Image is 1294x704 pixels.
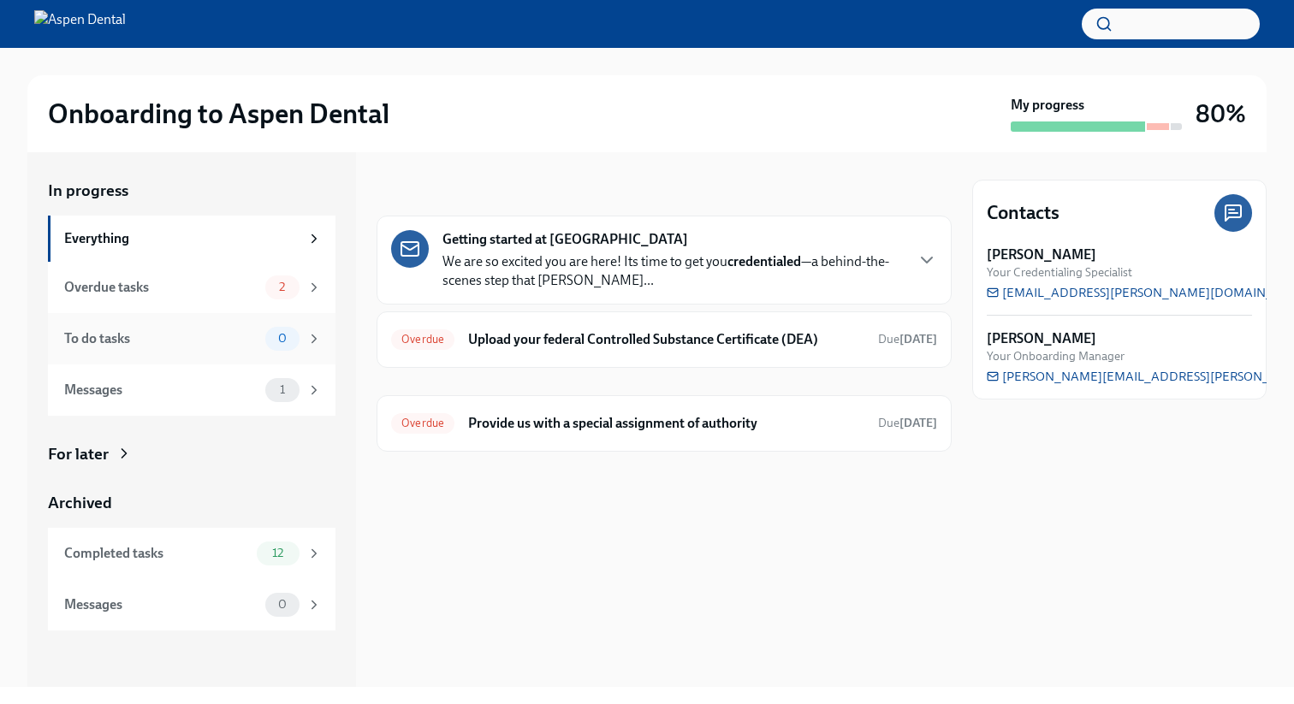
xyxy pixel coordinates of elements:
span: August 14th, 2025 07:00 [878,415,937,431]
span: 1 [270,383,295,396]
div: Everything [64,229,300,248]
span: 0 [268,332,297,345]
span: July 2nd, 2025 07:00 [878,331,937,347]
a: Completed tasks12 [48,528,335,579]
a: Messages1 [48,364,335,416]
img: Aspen Dental [34,10,126,38]
div: To do tasks [64,329,258,348]
div: For later [48,443,109,465]
div: In progress [377,180,457,202]
strong: [PERSON_NAME] [987,246,1096,264]
a: Archived [48,492,335,514]
div: Completed tasks [64,544,250,563]
a: For later [48,443,335,465]
h4: Contacts [987,200,1060,226]
a: Messages0 [48,579,335,630]
a: Overdue tasks2 [48,262,335,313]
strong: My progress [1011,96,1084,115]
strong: credentialed [727,253,801,269]
span: Due [878,416,937,430]
a: OverdueProvide us with a special assignment of authorityDue[DATE] [391,410,937,437]
span: 0 [268,598,297,611]
span: Due [878,332,937,346]
span: 12 [262,547,294,559]
a: In progress [48,180,335,202]
a: To do tasks0 [48,313,335,364]
span: 2 [269,281,295,293]
a: Everything [48,216,335,262]
h6: Upload your federal Controlled Substance Certificate (DEA) [468,330,864,349]
strong: [DATE] [899,416,937,430]
span: Overdue [391,417,454,429]
strong: [DATE] [899,332,937,346]
a: OverdueUpload your federal Controlled Substance Certificate (DEA)Due[DATE] [391,326,937,353]
div: Overdue tasks [64,278,258,297]
h3: 80% [1196,98,1246,129]
strong: Getting started at [GEOGRAPHIC_DATA] [442,230,688,249]
div: Messages [64,381,258,399]
span: Your Credentialing Specialist [987,264,1132,281]
p: We are so excited you are here! Its time to get you —a behind-the-scenes step that [PERSON_NAME]... [442,252,903,290]
h6: Provide us with a special assignment of authority [468,414,864,433]
div: Messages [64,595,258,614]
span: Your Onboarding Manager [987,348,1125,364]
h2: Onboarding to Aspen Dental [48,97,389,131]
span: Overdue [391,333,454,346]
strong: [PERSON_NAME] [987,329,1096,348]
